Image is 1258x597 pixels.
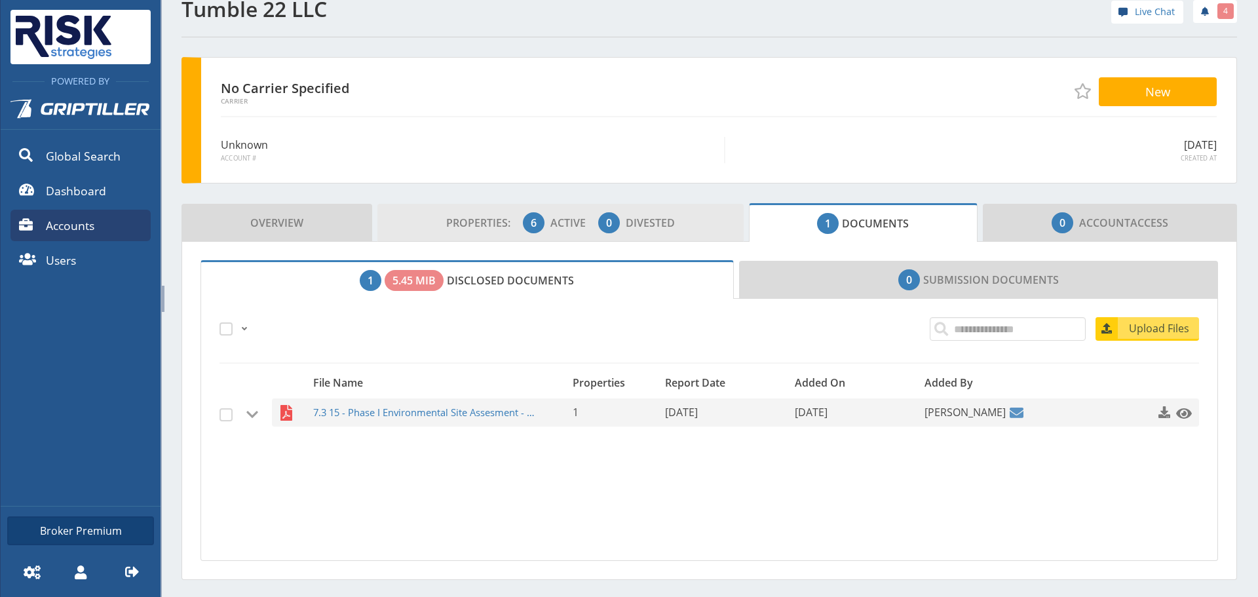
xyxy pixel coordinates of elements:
span: Carrier [221,98,430,105]
span: [DATE] [665,405,698,419]
div: No Carrier Specified [221,77,430,105]
span: Powered By [45,75,116,87]
span: Accounts [46,217,94,234]
a: Submission Documents [739,261,1219,299]
span: [PERSON_NAME] [924,398,1006,427]
div: Added By [921,374,1106,392]
a: Global Search [10,140,151,172]
span: 6 [531,215,537,231]
span: Users [46,252,76,269]
span: 1 [825,216,831,231]
span: Account [1079,216,1130,230]
span: 0 [1059,215,1065,231]
a: Disclosed Documents [200,260,734,299]
a: Live Chat [1111,1,1183,24]
a: Upload Files [1096,317,1199,341]
a: Users [10,244,151,276]
div: Report Date [661,374,791,392]
span: Upload Files [1120,320,1199,336]
span: 7.3 15 - Phase I Environmental Site Assesment - [GEOGRAPHIC_DATA]pdf [313,398,537,427]
span: 1 [368,273,373,288]
span: Properties: [446,216,520,230]
button: New [1099,77,1217,106]
span: 1 [573,405,579,419]
span: 0 [906,272,912,288]
div: Added On [791,374,921,392]
span: Overview [250,210,303,236]
span: Account # [221,154,714,163]
span: Add to Favorites [1075,83,1090,99]
a: Griptiller [1,88,161,137]
span: 5.45 MiB [392,273,436,288]
span: Global Search [46,147,121,164]
a: Dashboard [10,175,151,206]
div: File Name [309,374,569,392]
img: Risk Strategies Company [10,10,117,64]
span: Active [550,216,596,230]
div: Properties [569,374,662,392]
span: New [1145,83,1170,100]
a: Click to preview this file [1172,401,1189,425]
a: Broker Premium [7,516,154,545]
span: 0 [606,215,612,231]
span: Live Chat [1135,5,1175,19]
div: help [1111,1,1183,28]
div: Unknown [221,137,725,163]
span: Dashboard [46,182,106,199]
span: Created At [735,154,1217,163]
span: Documents [817,210,909,237]
span: [DATE] [795,405,828,419]
span: 4 [1223,5,1228,17]
span: Access [1052,210,1168,236]
span: Divested [626,216,675,230]
a: Accounts [10,210,151,241]
div: [DATE] [725,137,1217,163]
